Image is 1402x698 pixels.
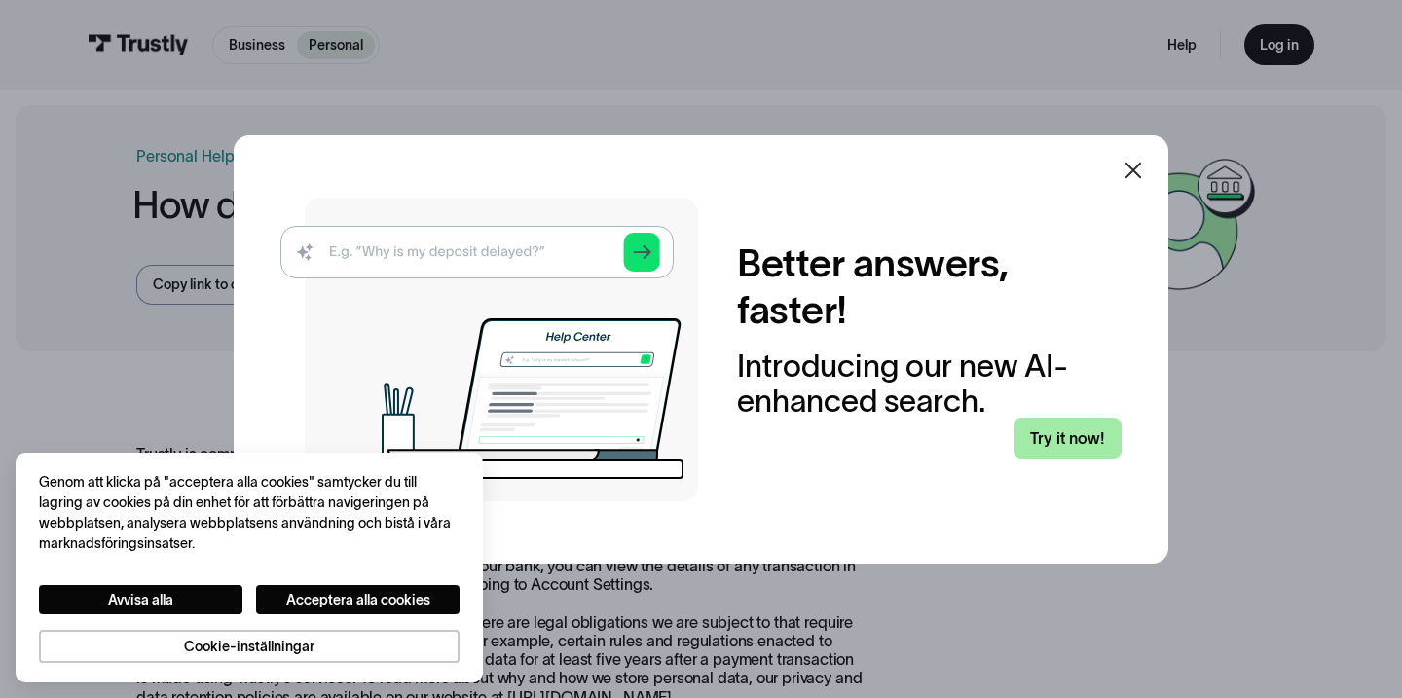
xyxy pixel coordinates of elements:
button: Acceptera alla cookies [256,585,460,614]
div: Integritet [39,472,460,663]
div: Cookie banner [16,453,483,682]
div: Genom att klicka på "acceptera alla cookies" samtycker du till lagring av cookies på din enhet fö... [39,472,460,554]
h2: Better answers, faster! [737,239,1122,333]
button: Avvisa alla [39,585,242,614]
button: Cookie-inställningar [39,630,460,663]
div: Introducing our new AI-enhanced search. [737,349,1122,417]
a: Try it now! [1014,418,1122,459]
